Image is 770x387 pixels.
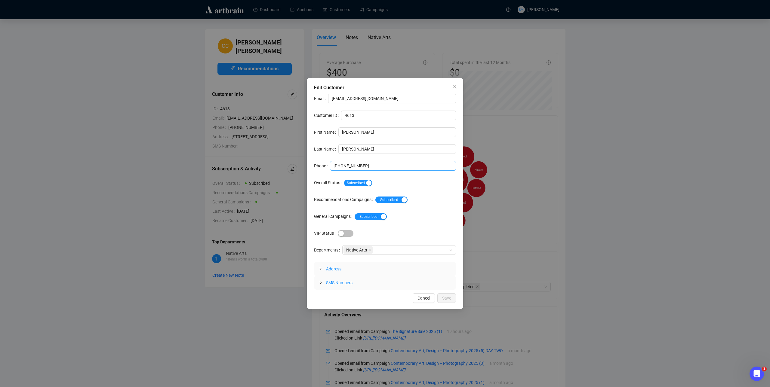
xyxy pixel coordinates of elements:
[326,267,341,271] span: Address
[338,230,353,237] button: VIP Status
[314,111,341,120] label: Customer ID
[341,111,456,120] input: Customer ID
[314,127,338,137] label: First Name
[338,127,456,137] input: First Name
[314,212,355,221] label: General Campaigns
[344,180,372,186] button: Overall Status
[314,276,456,290] div: SMS Numbers
[413,293,435,303] button: Cancel
[314,228,338,238] label: VIP Status
[314,84,456,91] div: Edit Customer
[762,367,767,371] span: 1
[326,280,353,285] span: SMS Numbers
[319,267,322,271] span: collapsed
[314,178,344,187] label: Overall Status
[314,161,330,171] label: Phone
[437,293,456,303] button: Save
[450,82,460,91] button: Close
[338,144,456,154] input: Last Name
[750,367,764,381] iframe: Intercom live chat
[417,295,430,301] span: Cancel
[346,247,367,253] span: Native Arts
[314,245,342,255] label: Departments
[355,213,387,220] button: General Campaigns
[314,144,338,154] label: Last Name
[328,94,456,103] input: Email
[375,197,408,203] button: Recommendations Campaigns
[343,246,373,254] span: Native Arts
[319,281,322,285] span: collapsed
[314,262,456,276] div: Address
[368,248,371,251] span: close
[314,94,328,103] label: Email
[314,195,375,204] label: Recommendations Campaigns
[452,84,457,89] span: close
[330,161,456,171] input: Phone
